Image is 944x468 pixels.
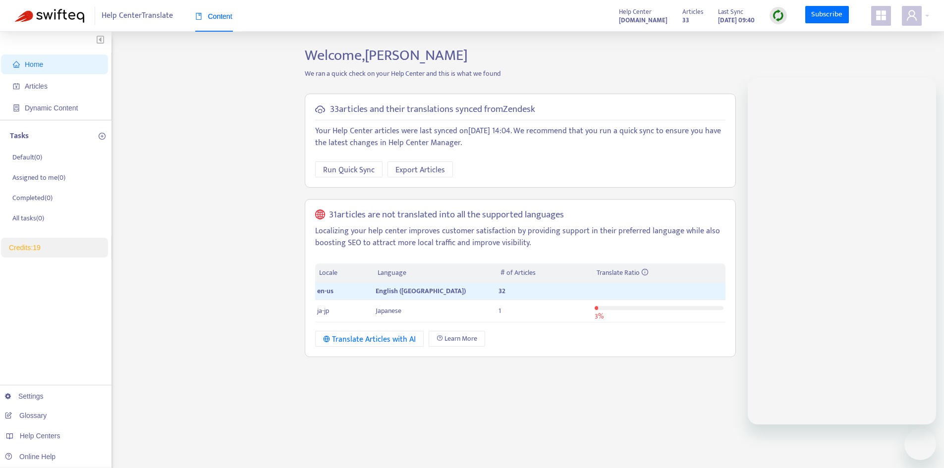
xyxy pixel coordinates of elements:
div: Translate Articles with AI [323,333,416,346]
span: book [195,13,202,20]
span: 1 [499,305,501,316]
span: 32 [499,285,505,297]
a: [DOMAIN_NAME] [619,14,667,26]
div: Translate Ratio [597,267,722,278]
span: en-us [317,285,333,297]
span: Help Center Translate [102,6,173,25]
span: English ([GEOGRAPHIC_DATA]) [376,285,466,297]
span: container [13,104,20,111]
img: sync.dc5367851b00ba804db3.png [772,9,784,22]
th: Language [374,263,497,283]
p: Completed ( 0 ) [12,193,53,203]
strong: 33 [682,15,689,26]
span: Welcome, [PERSON_NAME] [305,43,468,68]
span: global [315,209,325,221]
iframe: Messaging window [748,78,936,424]
span: home [13,61,20,68]
span: Japanese [376,305,401,316]
strong: [DOMAIN_NAME] [619,15,667,26]
span: Help Center [619,6,652,17]
button: Run Quick Sync [315,161,383,177]
iframe: Button to launch messaging window, conversation in progress [904,428,936,460]
span: Help Centers [20,432,60,440]
a: Credits:19 [9,244,41,252]
span: Content [195,12,232,20]
th: Locale [315,263,374,283]
p: We ran a quick check on your Help Center and this is what we found [297,68,743,79]
span: Export Articles [395,164,445,176]
span: Dynamic Content [25,104,78,112]
a: Subscribe [805,6,849,24]
p: Assigned to me ( 0 ) [12,172,65,183]
span: account-book [13,83,20,90]
span: 3 % [595,311,604,322]
p: All tasks ( 0 ) [12,213,44,223]
a: Glossary [5,412,47,419]
button: Export Articles [388,161,453,177]
p: Your Help Center articles were last synced on [DATE] 14:04 . We recommend that you run a quick sy... [315,125,725,149]
a: Learn More [429,331,485,347]
p: Localizing your help center improves customer satisfaction by providing support in their preferre... [315,225,725,249]
h5: 33 articles and their translations synced from Zendesk [330,104,535,115]
span: Learn More [444,333,477,344]
a: Online Help [5,453,56,461]
span: appstore [875,9,887,21]
a: Settings [5,392,44,400]
span: Home [25,60,43,68]
span: cloud-sync [315,104,325,114]
span: ja-jp [317,305,329,316]
span: Last Sync [718,6,743,17]
span: user [906,9,918,21]
h5: 31 articles are not translated into all the supported languages [329,209,564,221]
img: Swifteq [15,9,84,23]
button: Translate Articles with AI [315,331,424,347]
span: plus-circle [99,133,106,140]
span: Run Quick Sync [323,164,375,176]
p: Tasks [10,130,29,142]
span: Articles [682,6,703,17]
span: Articles [25,82,48,90]
strong: [DATE] 09:40 [718,15,755,26]
th: # of Articles [497,263,592,283]
p: Default ( 0 ) [12,152,42,162]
